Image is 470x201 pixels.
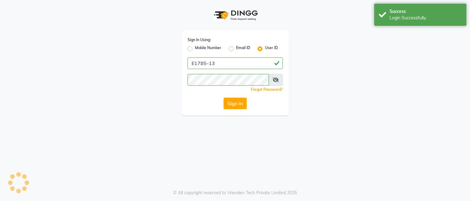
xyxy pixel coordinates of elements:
[223,98,247,109] button: Sign In
[188,37,211,43] label: Sign In Using:
[390,15,462,21] div: Login Successfully.
[188,74,269,86] input: Username
[195,45,221,52] label: Mobile Number
[188,57,283,69] input: Username
[236,45,250,52] label: Email ID
[265,45,278,52] label: User ID
[251,87,283,92] a: Forgot Password?
[211,6,260,24] img: logo1.svg
[390,8,462,15] div: Success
